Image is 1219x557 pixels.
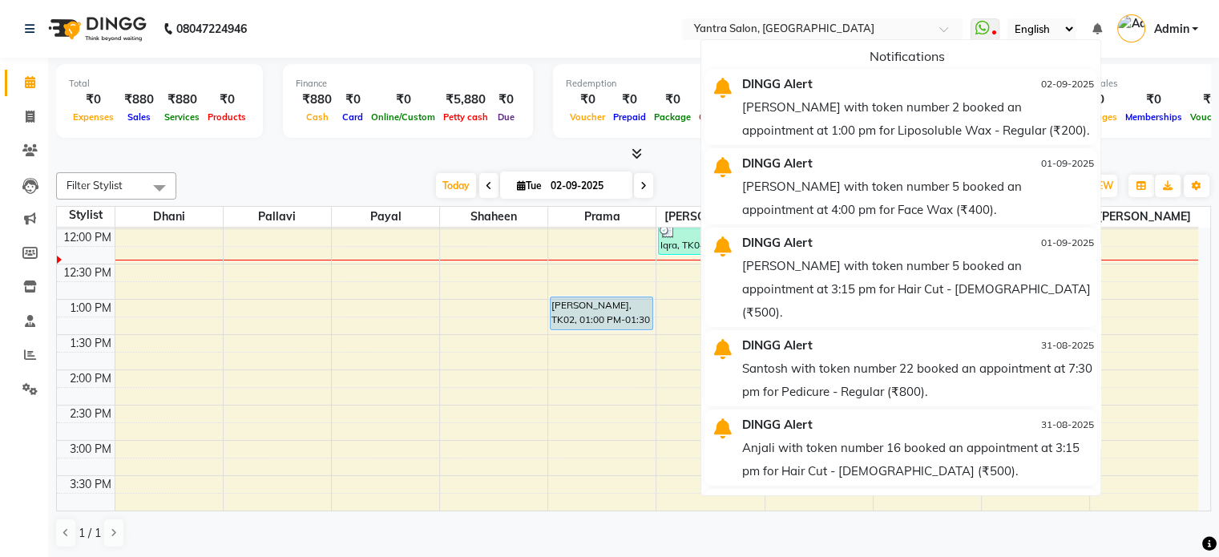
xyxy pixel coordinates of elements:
span: Filter Stylist [67,179,123,192]
div: DINGG Alert [730,413,981,436]
div: ₹0 [566,91,609,109]
div: DINGG Alert [730,72,981,95]
span: Petty cash [439,111,492,123]
span: Prama [548,207,656,227]
div: ₹0 [609,91,650,109]
div: [PERSON_NAME], TK02, 01:00 PM-01:30 PM, Liposoluble Wax - Regular (₹200) [551,297,652,329]
span: Memberships [1121,111,1186,123]
div: ₹0 [204,91,250,109]
div: 12:30 PM [60,264,115,281]
div: Total [69,77,250,91]
div: 3:30 PM [67,476,115,493]
span: Today [436,173,476,198]
span: Shaheen [440,207,547,227]
div: ₹880 [118,91,160,109]
div: ₹0 [367,91,439,109]
span: Cash [302,111,333,123]
div: 3:00 PM [67,441,115,458]
div: ₹0 [492,91,520,109]
span: Card [338,111,367,123]
span: Sales [123,111,155,123]
div: ₹0 [1121,91,1186,109]
b: 08047224946 [176,6,247,51]
div: 02-09-2025 [993,72,1094,95]
span: Due [494,111,519,123]
div: Iqra, TK04, 11:55 AM-12:25 PM, Liposoluble Wax - Regular [659,221,761,254]
span: 1 / 1 [79,525,101,542]
div: ₹880 [296,91,338,109]
div: Anjali with token number 16 booked an appointment at 3:15 pm for Hair Cut - [DEMOGRAPHIC_DATA] (₹... [742,436,1094,482]
div: [PERSON_NAME] with token number 5 booked an appointment at 3:15 pm for Hair Cut - [DEMOGRAPHIC_DA... [742,254,1094,324]
div: DINGG Alert [730,333,981,357]
span: Products [204,111,250,123]
span: Gift Cards [695,111,746,123]
span: Payal [332,207,439,227]
span: [PERSON_NAME] [1090,207,1198,227]
div: DINGG Alert [730,231,981,254]
span: Package [650,111,695,123]
span: Admin [1153,21,1189,38]
div: 1:00 PM [67,300,115,317]
span: Expenses [69,111,118,123]
img: Admin [1117,14,1145,42]
span: Tue [513,180,546,192]
div: Santosh with token number 22 booked an appointment at 7:30 pm for Pedicure - Regular (₹800). [742,357,1094,403]
div: ₹0 [650,91,695,109]
div: ₹880 [160,91,204,109]
div: [PERSON_NAME] with token number 5 booked an appointment at 4:00 pm for Face Wax (₹400). [742,175,1094,221]
div: [DATE] [993,492,1094,515]
div: Finance [296,77,520,91]
div: Stylist [57,207,115,224]
div: 31-08-2025 [993,413,1094,436]
input: 2025-09-02 [546,174,626,198]
div: 01-09-2025 [993,151,1094,175]
span: Voucher [566,111,609,123]
div: ₹0 [69,91,118,109]
div: ₹0 [338,91,367,109]
span: Prepaid [609,111,650,123]
span: Services [160,111,204,123]
div: Redemption [566,77,781,91]
div: Notifications [714,46,1100,66]
div: ₹5,880 [439,91,492,109]
span: Dhani [115,207,223,227]
div: [PERSON_NAME] with token number 2 booked an appointment at 1:00 pm for Liposoluble Wax - Regular ... [742,95,1094,142]
div: ₹0 [695,91,746,109]
div: 31-08-2025 [993,333,1094,357]
span: Online/Custom [367,111,439,123]
div: 2:30 PM [67,406,115,422]
div: DINGG Alert [730,492,981,515]
img: logo [41,6,151,51]
div: 2:00 PM [67,370,115,387]
div: 01-09-2025 [993,231,1094,254]
div: 1:30 PM [67,335,115,352]
span: Pallavi [224,207,331,227]
div: DINGG Alert [730,151,981,175]
div: 12:00 PM [60,229,115,246]
span: [PERSON_NAME] [656,207,764,227]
